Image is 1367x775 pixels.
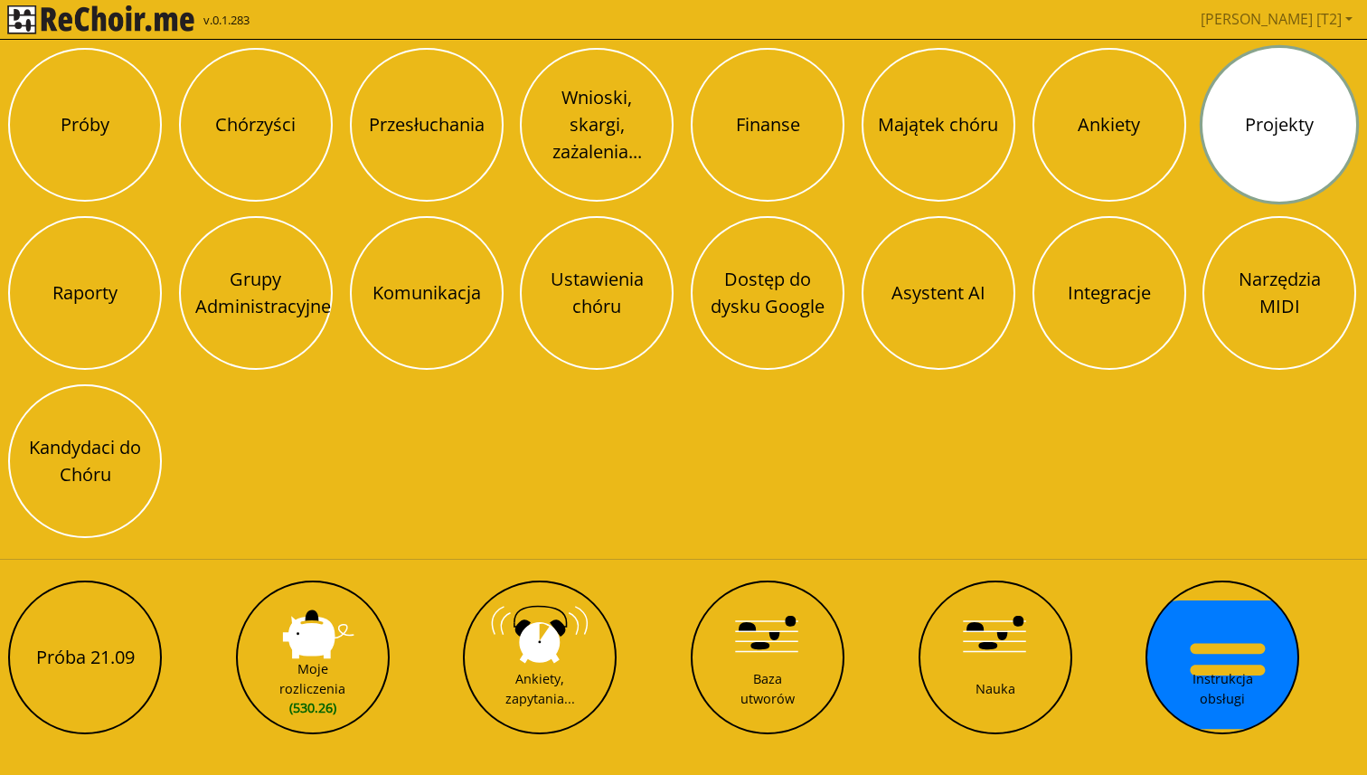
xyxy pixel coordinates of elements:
img: rekłajer mi [7,5,194,34]
button: Wnioski, skargi, zażalenia... [520,48,674,202]
button: Asystent AI [862,216,1015,370]
button: Nauka [919,581,1072,734]
button: Projekty [1202,48,1356,202]
button: Próba 21.09 [8,581,162,734]
button: Baza utworów [691,581,844,734]
button: Narzędzia MIDI [1202,216,1356,370]
button: Komunikacja [350,216,504,370]
button: Próby [8,48,162,202]
button: Raporty [8,216,162,370]
button: Ankiety, zapytania... [463,581,617,734]
button: Moje rozliczenia(530.26) [236,581,390,734]
button: Dostęp do dysku Google [691,216,844,370]
a: [PERSON_NAME] [T2] [1193,1,1360,37]
button: Integracje [1032,216,1186,370]
div: Baza utworów [740,669,795,708]
button: Przesłuchania [350,48,504,202]
button: Kandydaci do Chóru [8,384,162,538]
div: Moje rozliczenia [279,659,345,718]
button: Grupy Administracyjne [179,216,333,370]
span: v.0.1.283 [203,12,250,30]
div: Ankiety, zapytania... [505,669,575,708]
button: Ankiety [1032,48,1186,202]
div: Instrukcja obsługi [1193,669,1253,708]
button: Ustawienia chóru [520,216,674,370]
button: Finanse [691,48,844,202]
button: Chórzyści [179,48,333,202]
div: Nauka [976,679,1015,699]
button: Instrukcja obsługi [1145,581,1299,734]
span: (530.26) [279,698,345,718]
button: Majątek chóru [862,48,1015,202]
